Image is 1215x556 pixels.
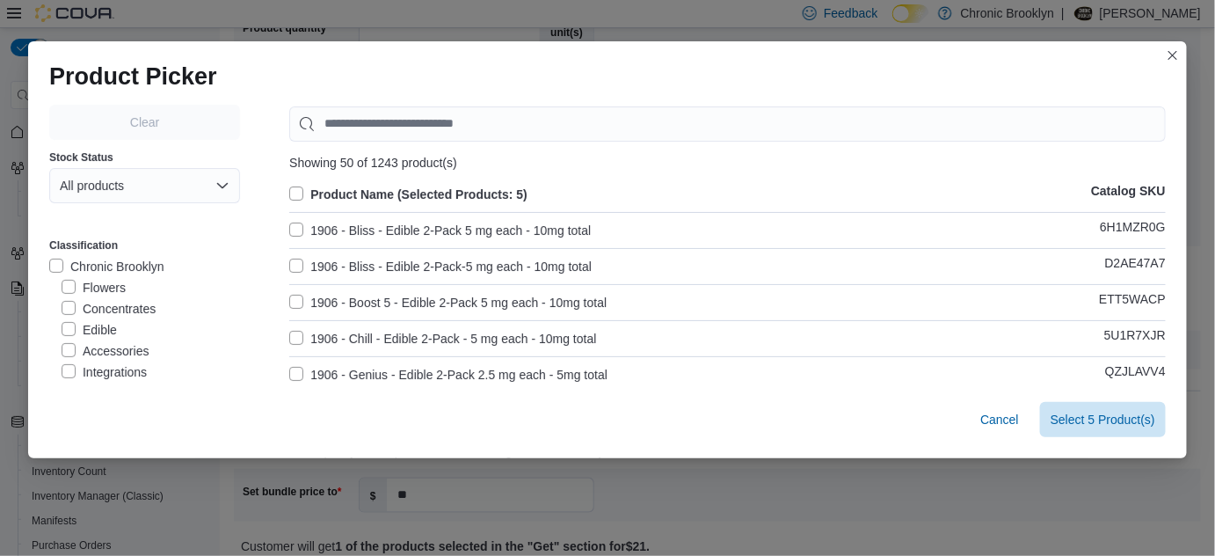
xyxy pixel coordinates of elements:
[49,238,118,252] label: Classification
[1091,184,1166,205] p: Catalog SKU
[1051,411,1155,428] span: Select 5 Product(s)
[62,340,149,362] label: Accessories
[973,402,1026,437] button: Cancel
[62,362,147,383] label: Integrations
[1105,256,1166,277] p: D2AE47A7
[980,411,1019,428] span: Cancel
[1040,402,1166,437] button: Select 5 Product(s)
[289,156,1166,170] div: Showing 50 of 1243 product(s)
[62,298,156,319] label: Concentrates
[289,364,607,385] label: 1906 - Genius - Edible 2-Pack 2.5 mg each - 5mg total
[1162,45,1183,66] button: Closes this modal window
[49,105,240,140] button: Clear
[1100,220,1166,241] p: 6H1MZR0G
[49,256,164,277] label: Chronic Brooklyn
[289,328,596,349] label: 1906 - Chill - Edible 2-Pack - 5 mg each - 10mg total
[289,256,592,277] label: 1906 - Bliss - Edible 2-Pack-5 mg each - 10mg total
[49,150,113,165] label: Stock Status
[1105,364,1166,385] p: QZJLAVV4
[289,292,607,313] label: 1906 - Boost 5 - Edible 2-Pack 5 mg each - 10mg total
[289,184,527,205] label: Product Name (Selected Products: 5)
[130,113,159,131] span: Clear
[62,277,126,298] label: Flowers
[289,106,1166,142] input: Use aria labels when no actual label is in use
[49,62,217,91] h1: Product Picker
[1104,328,1166,349] p: 5U1R7XJR
[289,220,591,241] label: 1906 - Bliss - Edible 2-Pack 5 mg each - 10mg total
[49,168,240,203] button: All products
[62,319,117,340] label: Edible
[1099,292,1166,313] p: ETT5WACP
